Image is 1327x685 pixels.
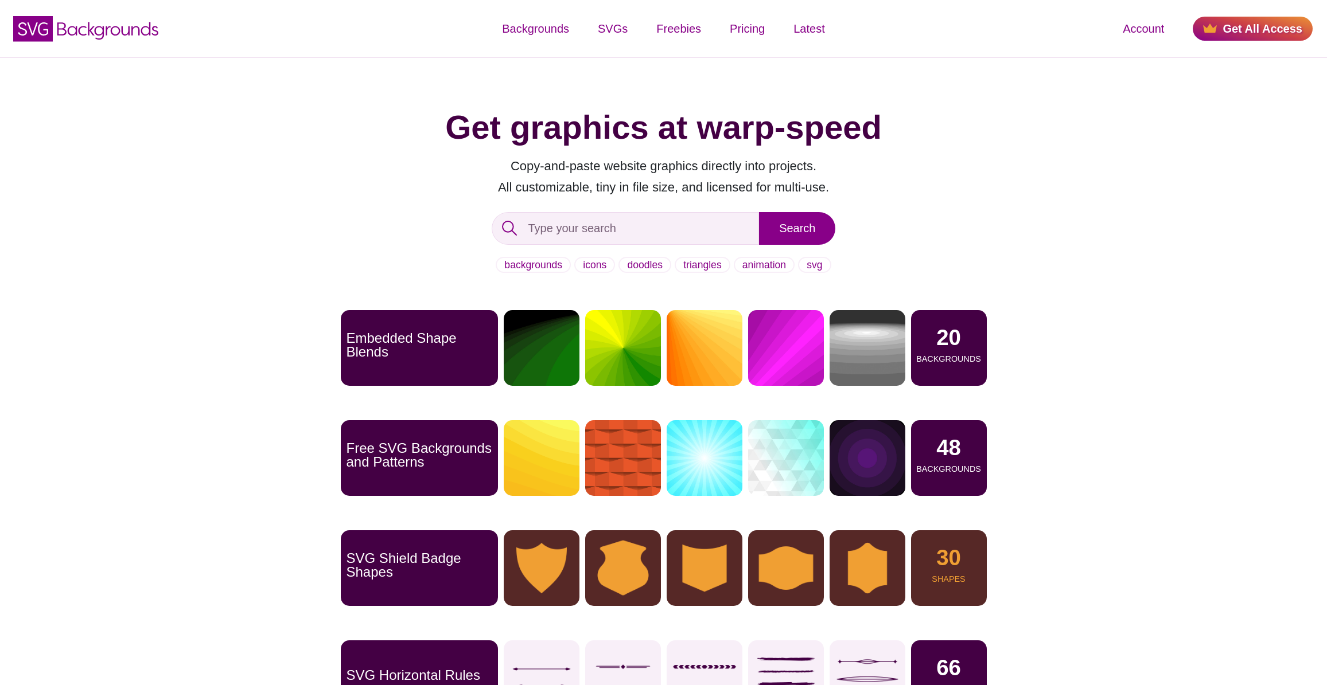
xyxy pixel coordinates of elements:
[830,310,905,386] img: black and white flat gradient ripple background
[675,257,730,273] a: triangles
[936,657,961,679] p: 66
[574,257,615,273] a: icons
[936,547,961,569] p: 30
[618,257,671,273] a: doodles
[830,420,905,496] img: purple target circles
[748,530,824,606] img: Shield Badge Shape
[585,310,661,386] img: yellow to green flat gradient petals
[734,257,795,273] a: animation
[715,11,779,46] a: Pricing
[347,551,492,579] p: SVG Shield Badge Shapes
[1108,11,1178,46] a: Account
[798,257,831,273] a: svg
[779,11,839,46] a: Latest
[504,530,579,606] img: Shield Badge Shape
[936,327,961,349] p: 20
[341,155,987,198] p: Copy-and-paste website graphics directly into projects. All customizable, tiny in file size, and ...
[642,11,715,46] a: Freebies
[932,575,965,583] p: Shapes
[504,420,579,496] img: Layers of light yellow fading into a darker yellow background thumb
[667,530,742,606] img: Shield Badge Shape
[916,465,981,473] p: Backgrounds
[492,212,760,245] input: Type your search
[585,420,661,496] img: orange repeating pattern of alternating raised tiles
[916,355,981,363] p: Backgrounds
[341,420,987,496] a: Free SVG Backgrounds and Patterns 48 Backgrounds
[341,530,987,606] a: SVG Shield Badge Shapes30Shapes
[1193,17,1313,41] a: Get All Access
[585,530,661,606] img: Shield Badge Shape
[504,310,579,386] img: green to black rings rippling away from corner
[341,107,987,147] h1: Get graphics at warp-speed
[748,310,824,386] img: Pink stripe rays angled torward corner
[488,11,583,46] a: Backgrounds
[759,212,835,245] input: Search
[748,420,824,496] img: repeating triangle pattern over sky blue gradient
[667,310,742,386] img: yellow to orange flat gradient pointing away from corner
[496,257,571,273] a: backgrounds
[341,310,987,386] a: Embedded Shape Blends20Backgrounds
[347,668,480,682] p: SVG Horizontal Rules
[830,530,905,606] img: Shield Badge Shape
[347,441,492,469] p: Free SVG Backgrounds and Patterns
[583,11,642,46] a: SVGs
[667,420,742,496] img: Winter sky blue sunburst background vector
[936,437,961,459] p: 48
[347,331,492,359] p: Embedded Shape Blends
